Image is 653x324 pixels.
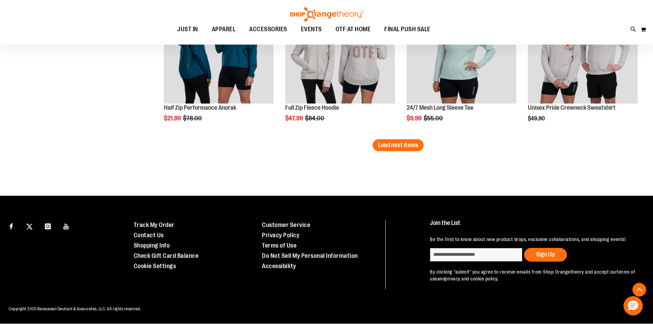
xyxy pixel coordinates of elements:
[430,236,637,243] p: Be the first to know about new product drops, exclusive collaborations, and shopping events!
[134,242,170,249] a: Shopping Info
[262,263,296,269] a: Accessibility
[205,22,243,37] a: APPAREL
[430,269,635,281] a: terms of use
[289,7,364,22] img: Shop Orangetheory
[632,283,646,297] button: Back To Top
[294,22,329,37] a: EVENTS
[384,22,431,37] span: FINAL PUSH SALE
[42,220,54,232] a: Visit our Instagram page
[164,115,182,122] span: $21.99
[285,115,304,122] span: $47.99
[262,242,297,249] a: Terms of Use
[177,22,198,37] span: JUST IN
[262,221,310,228] a: Customer Service
[528,116,546,122] span: $49.90
[170,22,205,37] a: JUST IN
[430,268,637,282] p: By clicking "submit" you agree to receive emails from Shop Orangetheory and accept our and
[5,220,17,232] a: Visit our Facebook page
[430,220,637,232] h4: Join the List
[373,139,424,151] button: Load next items
[377,22,437,37] a: FINAL PUSH SALE
[301,22,322,37] span: EVENTS
[424,115,444,122] span: $55.00
[262,252,358,259] a: Do Not Sell My Personal Information
[24,220,36,232] a: Visit our X page
[329,22,378,37] a: OTF AT HOME
[212,22,236,37] span: APPAREL
[285,104,339,111] a: Full Zip Fleece Hoodie
[445,276,498,281] a: privacy and cookie policy.
[134,252,199,259] a: Check Gift Card Balance
[524,248,567,262] button: Sign Up
[134,263,176,269] a: Cookie Settings
[536,251,555,258] span: Sign Up
[134,232,164,239] a: Contact Us
[249,22,287,37] span: ACCESSORIES
[430,248,522,262] input: enter email
[262,232,299,239] a: Privacy Policy
[183,115,203,122] span: $78.00
[378,142,418,148] span: Load next items
[9,307,141,311] span: Copyright 2025 Bensussen Deutsch & Associates, LLC. All rights reserved.
[528,104,616,111] a: Unisex Pride Crewneck Sweatshirt
[60,220,72,232] a: Visit our Youtube page
[242,22,294,37] a: ACCESSORIES
[624,296,643,315] button: Hello, have a question? Let’s chat.
[336,22,371,37] span: OTF AT HOME
[26,224,33,230] img: Twitter
[407,115,423,122] span: $9.99
[407,104,473,111] a: 24/7 Mesh Long Sleeve Tee
[134,221,174,228] a: Track My Order
[305,115,325,122] span: $84.00
[164,104,236,111] a: Half Zip Performance Anorak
